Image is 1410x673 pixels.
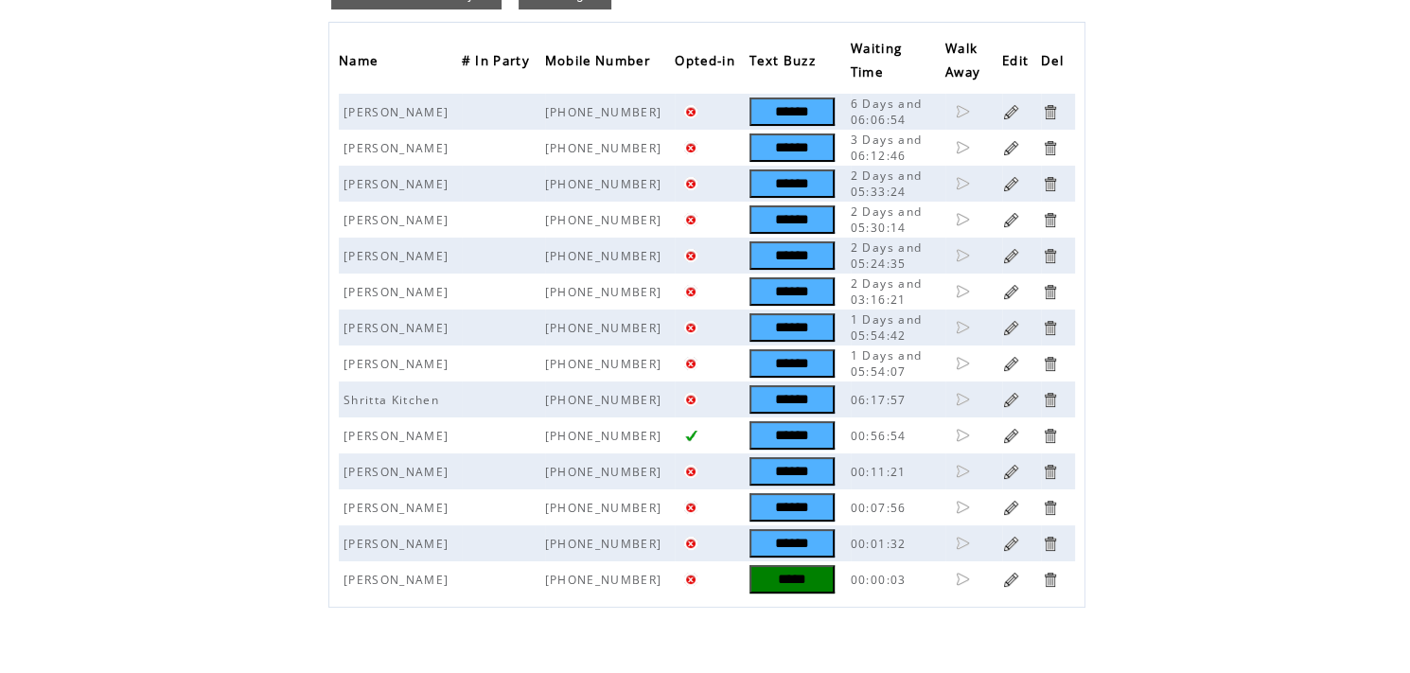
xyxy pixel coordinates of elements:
[344,212,453,228] span: [PERSON_NAME]
[955,104,970,119] a: Click to set as walk away
[1002,175,1020,193] a: Click to edit
[545,428,667,444] span: [PHONE_NUMBER]
[1002,571,1020,589] a: Click to edit
[851,572,911,588] span: 00:00:03
[851,239,922,272] span: 2 Days and 05:24:35
[851,204,922,236] span: 2 Days and 05:30:14
[955,536,970,551] a: Click to set as walk away
[1041,571,1059,589] a: Click to delete
[749,47,820,79] span: Text Buzz
[344,536,453,552] span: [PERSON_NAME]
[851,275,922,308] span: 2 Days and 03:16:21
[955,572,970,587] a: Click to set as walk away
[462,47,535,79] span: # In Party
[851,311,922,344] span: 1 Days and 05:54:42
[545,572,667,588] span: [PHONE_NUMBER]
[955,212,970,227] a: Click to set as walk away
[1002,535,1020,553] a: Click to edit
[344,500,453,516] span: [PERSON_NAME]
[851,96,922,128] span: 6 Days and 06:06:54
[545,320,667,336] span: [PHONE_NUMBER]
[545,500,667,516] span: [PHONE_NUMBER]
[344,284,453,300] span: [PERSON_NAME]
[851,347,922,380] span: 1 Days and 05:54:07
[1041,391,1059,409] a: Click to delete
[955,464,970,479] a: Click to set as walk away
[545,176,667,192] span: [PHONE_NUMBER]
[1002,463,1020,481] a: Click to edit
[545,392,667,408] span: [PHONE_NUMBER]
[1041,139,1059,157] a: Click to delete
[851,168,922,200] span: 2 Days and 05:33:24
[955,284,970,299] a: Click to set as walk away
[955,500,970,515] a: Click to set as walk away
[1041,499,1059,517] a: Click to delete
[851,132,922,164] span: 3 Days and 06:12:46
[344,248,453,264] span: [PERSON_NAME]
[1002,427,1020,445] a: Click to edit
[1002,499,1020,517] a: Click to edit
[1002,47,1033,79] span: Edit
[955,320,970,335] a: Click to set as walk away
[1002,211,1020,229] a: Click to edit
[545,47,655,79] span: Mobile Number
[545,536,667,552] span: [PHONE_NUMBER]
[545,284,667,300] span: [PHONE_NUMBER]
[545,464,667,480] span: [PHONE_NUMBER]
[344,392,444,408] span: Shritta Kitchen
[1041,211,1059,229] a: Click to delete
[545,212,667,228] span: [PHONE_NUMBER]
[851,392,911,408] span: 06:17:57
[955,428,970,443] a: Click to set as walk away
[1002,247,1020,265] a: Click to edit
[955,392,970,407] a: Click to set as walk away
[955,356,970,371] a: Click to set as walk away
[1041,463,1059,481] a: Click to delete
[1041,427,1059,445] a: Click to delete
[1041,283,1059,301] a: Click to delete
[545,140,667,156] span: [PHONE_NUMBER]
[675,47,740,79] span: Opted-in
[1002,391,1020,409] a: Click to edit
[545,356,667,372] span: [PHONE_NUMBER]
[545,104,667,120] span: [PHONE_NUMBER]
[1041,319,1059,337] a: Click to delete
[344,356,453,372] span: [PERSON_NAME]
[1041,355,1059,373] a: Click to delete
[344,464,453,480] span: [PERSON_NAME]
[851,35,902,90] span: Waiting Time
[945,35,985,90] span: Walk Away
[344,428,453,444] span: [PERSON_NAME]
[1002,103,1020,121] a: Click to edit
[1041,47,1068,79] span: Del
[344,104,453,120] span: [PERSON_NAME]
[955,176,970,191] a: Click to set as walk away
[1002,139,1020,157] a: Click to edit
[851,500,911,516] span: 00:07:56
[1041,103,1059,121] a: Click to delete
[1041,247,1059,265] a: Click to delete
[1002,283,1020,301] a: Click to edit
[344,572,453,588] span: [PERSON_NAME]
[1002,319,1020,337] a: Click to edit
[955,248,970,263] a: Click to set as walk away
[1041,175,1059,193] a: Click to delete
[851,536,911,552] span: 00:01:32
[851,428,911,444] span: 00:56:54
[1002,355,1020,373] a: Click to edit
[339,47,382,79] span: Name
[955,140,970,155] a: Click to set as walk away
[344,140,453,156] span: [PERSON_NAME]
[851,464,911,480] span: 00:11:21
[344,176,453,192] span: [PERSON_NAME]
[545,248,667,264] span: [PHONE_NUMBER]
[1041,535,1059,553] a: Click to delete
[344,320,453,336] span: [PERSON_NAME]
